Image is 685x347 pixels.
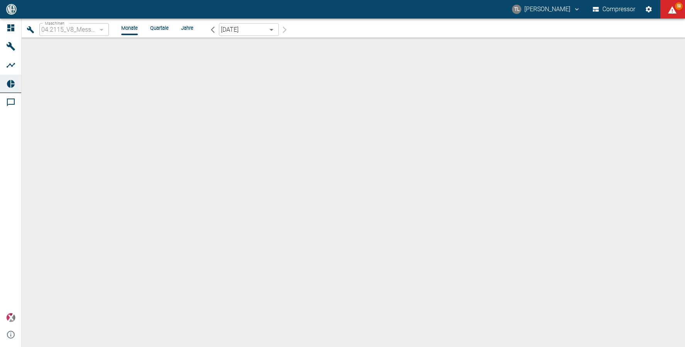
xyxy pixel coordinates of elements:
[219,23,279,36] div: [DATE]
[121,24,138,32] li: Monate
[150,24,169,32] li: Quartale
[45,21,64,26] span: Maschinen
[512,5,521,14] div: TL
[675,2,683,10] span: 58
[181,24,193,32] li: Jahre
[5,4,17,14] img: logo
[6,313,15,322] img: Xplore Logo
[511,2,582,16] button: thomas.lueder@neuman-esser.com
[591,2,637,16] button: Compressor
[39,23,109,36] div: 04.2115_V8_Messer Austria GmbH_Gumpoldskirchen (AT)
[206,23,219,36] button: arrow-back
[642,2,656,16] button: Einstellungen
